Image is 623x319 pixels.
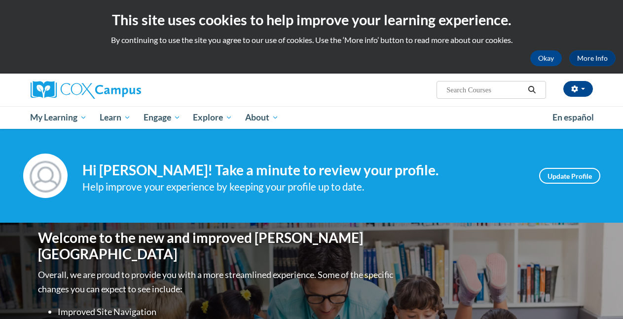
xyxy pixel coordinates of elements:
[38,268,396,296] p: Overall, we are proud to provide you with a more streamlined experience. Some of the specific cha...
[193,112,232,123] span: Explore
[445,84,524,96] input: Search Courses
[82,162,524,179] h4: Hi [PERSON_NAME]! Take a minute to review your profile.
[58,305,396,319] li: Improved Site Navigation
[524,84,539,96] button: Search
[137,106,187,129] a: Engage
[7,35,616,45] p: By continuing to use the site you agree to our use of cookies. Use the ‘More info’ button to read...
[23,106,600,129] div: Main menu
[38,230,396,263] h1: Welcome to the new and improved [PERSON_NAME][GEOGRAPHIC_DATA]
[539,168,600,184] a: Update Profile
[563,81,593,97] button: Account Settings
[30,112,87,123] span: My Learning
[569,50,616,66] a: More Info
[530,50,562,66] button: Okay
[82,179,524,195] div: Help improve your experience by keeping your profile up to date.
[93,106,137,129] a: Learn
[144,112,181,123] span: Engage
[552,112,594,122] span: En español
[23,154,68,198] img: Profile Image
[239,106,285,129] a: About
[100,112,131,123] span: Learn
[245,112,279,123] span: About
[31,81,208,99] a: Cox Campus
[7,10,616,30] h2: This site uses cookies to help improve your learning experience.
[24,106,94,129] a: My Learning
[31,81,141,99] img: Cox Campus
[186,106,239,129] a: Explore
[546,107,600,128] a: En español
